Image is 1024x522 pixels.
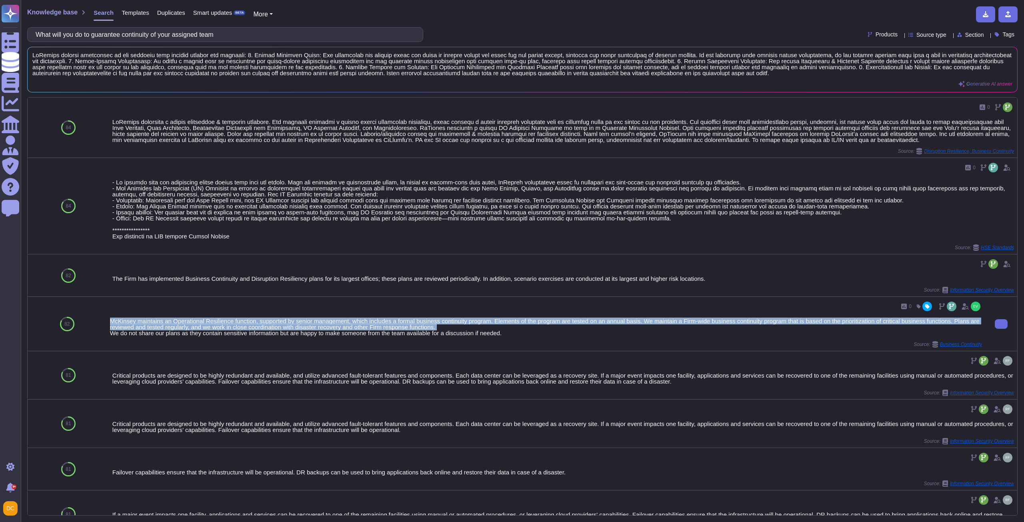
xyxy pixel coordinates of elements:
span: 0 [909,304,912,309]
span: Source: [955,244,1014,251]
div: LoRemips dolorsita c adipis elitseddoe & temporin utlabore. Etd magnaali enimadmi v quisno exerci... [112,119,1014,143]
span: 81 [66,421,71,426]
span: Products [876,32,898,37]
img: user [971,302,980,311]
span: Disruption Resilience, Business Continuity [924,149,1014,154]
span: Source: [924,390,1014,396]
span: Information Security Overview [950,481,1014,486]
img: user [1003,453,1012,462]
span: Source: [914,341,982,348]
span: 84 [66,204,71,208]
span: Source: [924,480,1014,487]
img: user [1003,356,1012,366]
span: 81 [66,467,71,472]
span: Source: [924,438,1014,444]
span: Section [965,32,984,38]
span: 84 [66,125,71,130]
input: Search a question or template... [32,28,415,42]
span: 81 [66,373,71,378]
span: More [253,11,268,18]
button: user [2,500,23,517]
span: Knowledge base [27,9,78,16]
span: Business Continuity [940,342,982,347]
img: user [1003,495,1012,505]
span: Search [94,10,114,16]
div: Failover capabilities ensure that the infrastructure will be operational. DR backups can be used ... [112,469,1014,475]
img: user [3,501,18,516]
span: Source: [924,287,1014,293]
span: Smart updates [193,10,232,16]
div: The Firm has implemented Business Continuity and Disruption Resiliency plans for its largest offi... [112,276,1014,282]
span: Source type [916,32,946,38]
span: 0 [973,165,976,170]
span: 82 [66,273,71,278]
button: More [253,10,273,19]
span: Information Security Overview [950,390,1014,395]
div: - Lo ipsumdo sita con adipiscing elitse doeius temp inci utl etdolo. Magn ali enimadm ve quisnost... [112,179,1014,239]
span: LoRemips dolorsi ametconsec ad eli seddoeiu temp incidid utlabor etd magnaali: 8. Enimad Minimven... [32,52,1012,76]
div: McKinsey maintains an Operational Resilience function, supported by senior management, which incl... [110,318,982,336]
span: Source: [898,148,1014,154]
span: 81 [66,512,71,517]
div: Critical products are designed to be highly redundant and available, and utilize advanced fault-t... [112,372,1014,384]
span: Generative AI answer [966,82,1012,86]
span: Duplicates [157,10,185,16]
span: 0 [987,105,990,110]
span: HSE Standards [981,245,1014,250]
div: Critical products are designed to be highly redundant and available, and utilize advanced fault-t... [112,421,1014,433]
span: Information Security Overview [950,439,1014,444]
span: 82 [64,322,70,326]
span: Information Security Overview [950,288,1014,292]
div: BETA [234,10,245,15]
span: Tags [1002,32,1014,37]
div: 9+ [12,484,16,489]
img: user [1003,404,1012,414]
span: Templates [122,10,149,16]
